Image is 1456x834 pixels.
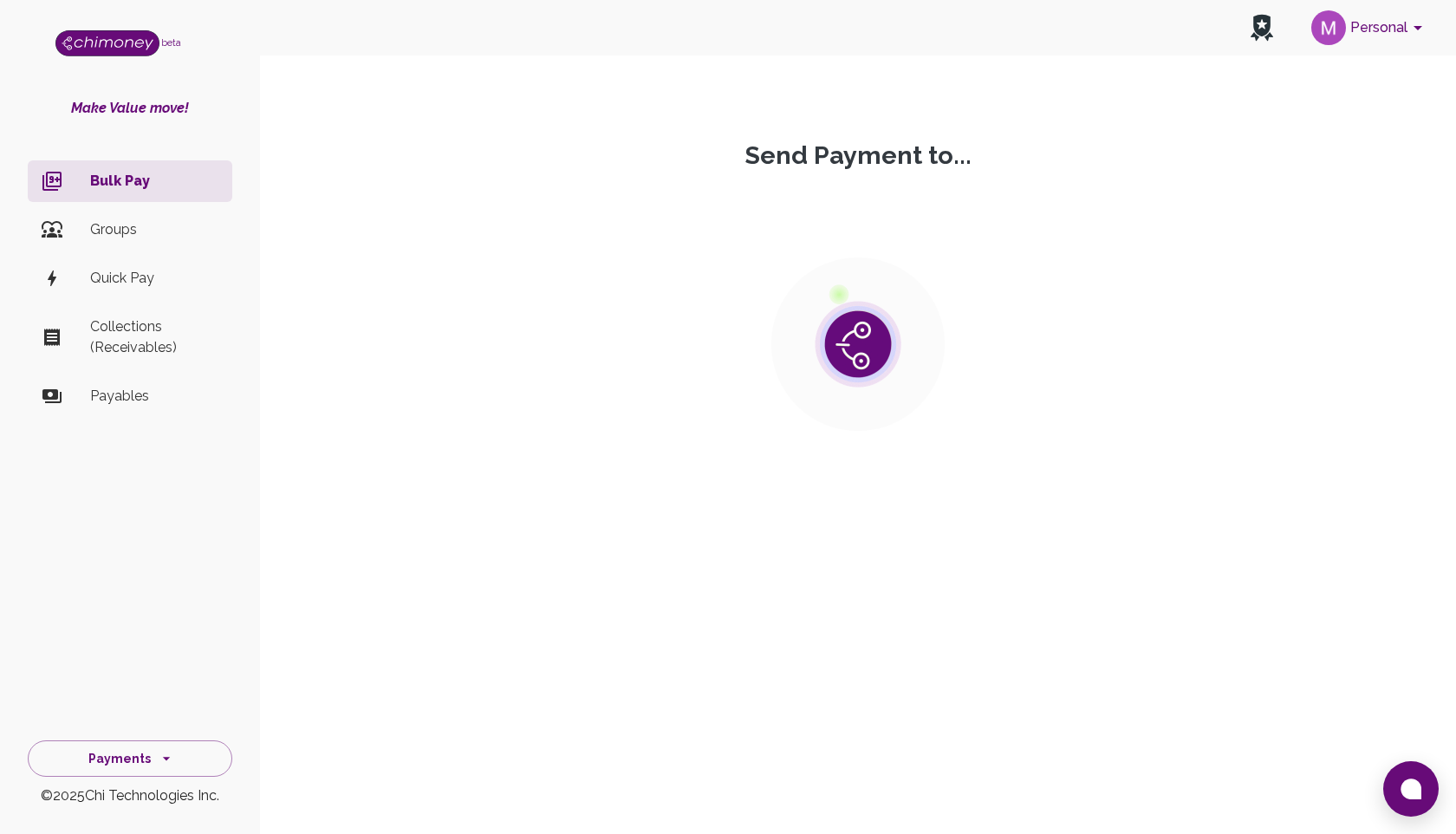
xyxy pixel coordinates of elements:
[1383,761,1439,817] button: Open chat window
[161,37,181,48] span: beta
[28,740,232,778] button: Payments
[90,316,218,358] p: Collections (Receivables)
[1304,5,1435,50] button: account of current user
[771,257,945,431] img: public
[1311,10,1346,45] img: avatar
[90,219,218,240] p: Groups
[274,140,1442,171] p: Send Payment to...
[55,30,159,56] img: Logo
[90,171,218,192] p: Bulk Pay
[90,268,218,289] p: Quick Pay
[90,386,218,407] p: Payables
